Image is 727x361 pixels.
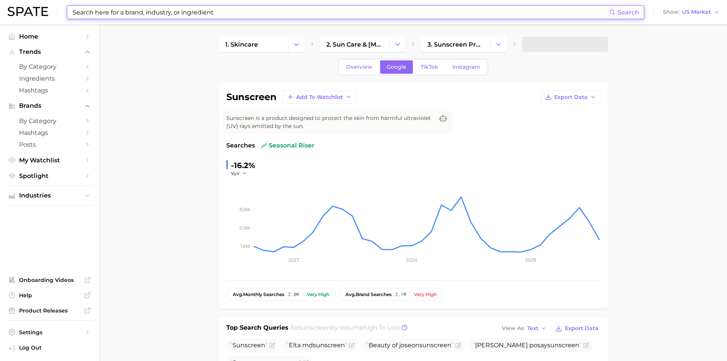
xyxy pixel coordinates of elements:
a: Product Releases [6,305,93,316]
span: Posts [19,141,80,148]
h2: for by Volume [290,323,400,334]
span: seasonal riser [261,141,314,150]
button: Flag as miscategorized or irrelevant [349,342,355,348]
a: 3. sunscreen products [421,37,490,52]
h1: Top Search Queries [226,323,289,334]
span: Text [527,326,538,330]
button: Flag as miscategorized or irrelevant [269,342,275,348]
span: Product Releases [19,307,80,314]
a: Ingredients [6,73,93,84]
button: Export Data [541,91,600,104]
input: Search here for a brand, industry, or ingredient [72,6,609,19]
a: Posts [6,139,93,151]
a: Instagram [446,60,487,74]
a: by Category [6,115,93,127]
span: 2.0m [288,292,299,297]
button: Export Data [553,323,600,334]
button: Change Category [490,37,507,52]
span: Elta md [287,342,347,349]
span: Show [663,10,680,14]
button: Change Category [389,37,406,52]
a: Log out. Currently logged in with e-mail marmoren@estee.com. [6,342,93,355]
span: 2. sun care & [MEDICAL_DATA] [326,41,383,48]
span: Beauty of joseon [366,342,454,349]
tspan: 2.0m [239,225,250,231]
a: Hashtags [6,127,93,139]
h1: sunscreen [226,92,277,102]
button: Change Category [288,37,305,52]
span: Onboarding Videos [19,277,80,283]
span: sunscreen [547,342,579,349]
a: Overview [340,60,379,74]
button: Trends [6,46,93,58]
tspan: 2024 [406,257,418,263]
abbr: average [233,291,243,297]
a: 2. sun care & [MEDICAL_DATA] [320,37,389,52]
button: View AsText [500,324,549,333]
span: 3. sunscreen products [427,41,484,48]
a: Onboarding Videos [6,274,93,286]
span: 2.1m [395,292,406,297]
button: YoY [231,170,247,177]
span: brand searches [345,292,392,297]
a: Spotlight [6,170,93,182]
a: Help [6,290,93,301]
div: -16.2% [231,159,255,172]
span: 1. skincare [225,41,258,48]
span: Search [617,9,639,16]
button: Brands [6,100,93,112]
span: Ingredients [19,75,80,82]
span: Instagram [452,64,480,70]
div: Very high [414,292,437,297]
img: seasonal riser [261,142,267,149]
button: Flag as miscategorized or irrelevant [455,342,461,348]
span: Help [19,292,80,299]
span: monthly searches [233,292,284,297]
a: Google [380,60,413,74]
span: Google [387,64,406,70]
div: Very high [307,292,329,297]
span: sunscreen [313,342,345,349]
tspan: 2025 [525,257,536,263]
button: Add to Watchlist [283,91,356,104]
span: Industries [19,192,80,199]
button: avg.brand searches2.1mVery high [339,288,443,301]
a: Hashtags [6,84,93,96]
tspan: 1.0m [240,243,250,249]
a: Home [6,31,93,42]
tspan: 3.0m [239,207,250,212]
span: Searches [226,141,255,150]
span: Spotlight [19,172,80,180]
button: Industries [6,190,93,201]
span: Settings [19,329,80,336]
span: Sunscreen [232,342,265,349]
a: My Watchlist [6,154,93,166]
a: TikTok [414,60,445,74]
a: by Category [6,61,93,73]
a: Settings [6,327,93,338]
a: 1. skincare [219,37,288,52]
img: SPATE [8,7,48,16]
span: Home [19,33,80,40]
tspan: 2023 [288,257,299,263]
span: TikTok [421,64,438,70]
span: [PERSON_NAME] posay [473,342,582,349]
span: Overview [346,64,372,70]
span: Add to Watchlist [296,94,343,100]
span: Trends [19,49,80,55]
span: Export Data [565,325,598,332]
span: US Market [682,10,711,14]
button: ShowUS Market [661,7,721,17]
button: Flag as miscategorized or irrelevant [583,342,589,348]
span: sunscreen [419,342,451,349]
span: Log Out [19,344,87,351]
span: YoY [231,170,240,177]
span: Export Data [554,94,588,100]
span: Brands [19,102,80,109]
abbr: average [345,291,356,297]
span: View As [502,326,525,330]
button: avg.monthly searches2.0mVery high [226,288,336,301]
span: My Watchlist [19,157,80,164]
span: high to low [363,324,400,331]
span: by Category [19,117,80,125]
